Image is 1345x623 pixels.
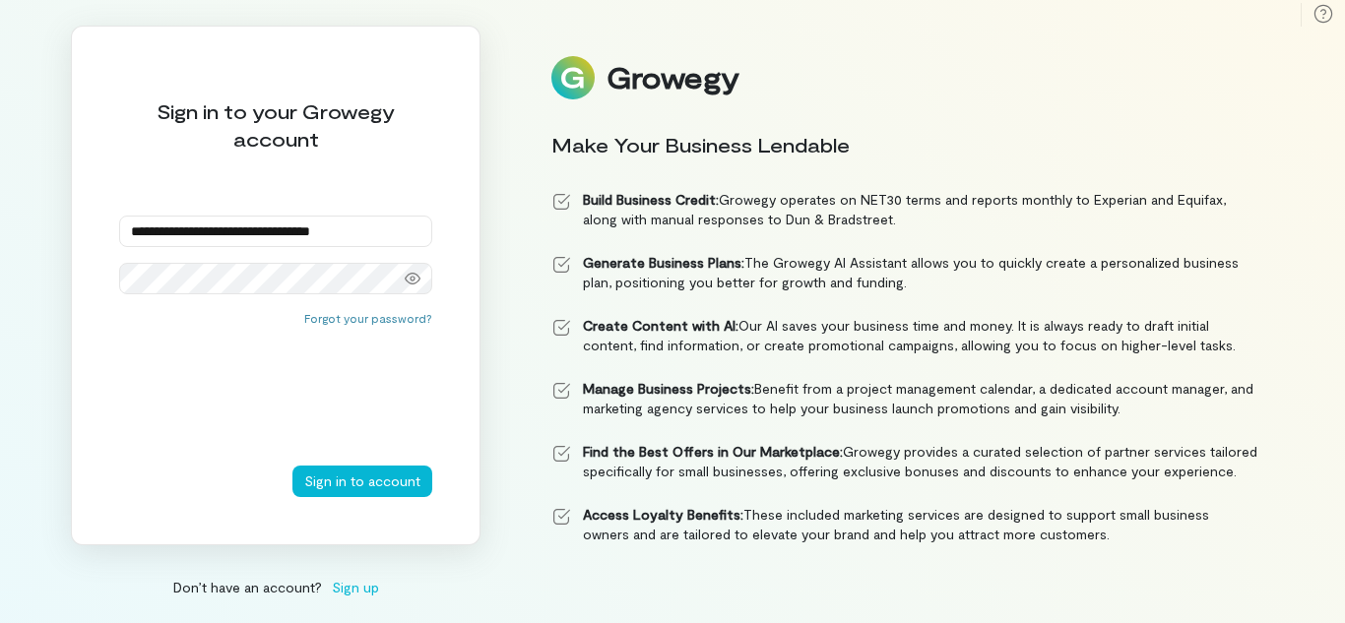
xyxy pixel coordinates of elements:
[583,380,754,397] strong: Manage Business Projects:
[607,61,738,94] div: Growegy
[583,443,843,460] strong: Find the Best Offers in Our Marketplace:
[551,442,1258,481] li: Growegy provides a curated selection of partner services tailored specifically for small business...
[551,316,1258,355] li: Our AI saves your business time and money. It is always ready to draft initial content, find info...
[292,466,432,497] button: Sign in to account
[583,191,719,208] strong: Build Business Credit:
[71,577,480,597] div: Don’t have an account?
[119,97,432,153] div: Sign in to your Growegy account
[551,56,595,99] img: Logo
[583,254,744,271] strong: Generate Business Plans:
[551,253,1258,292] li: The Growegy AI Assistant allows you to quickly create a personalized business plan, positioning y...
[583,506,743,523] strong: Access Loyalty Benefits:
[583,317,738,334] strong: Create Content with AI:
[551,505,1258,544] li: These included marketing services are designed to support small business owners and are tailored ...
[551,190,1258,229] li: Growegy operates on NET30 terms and reports monthly to Experian and Equifax, along with manual re...
[332,577,379,597] span: Sign up
[551,379,1258,418] li: Benefit from a project management calendar, a dedicated account manager, and marketing agency ser...
[304,310,432,326] button: Forgot your password?
[551,131,1258,158] div: Make Your Business Lendable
